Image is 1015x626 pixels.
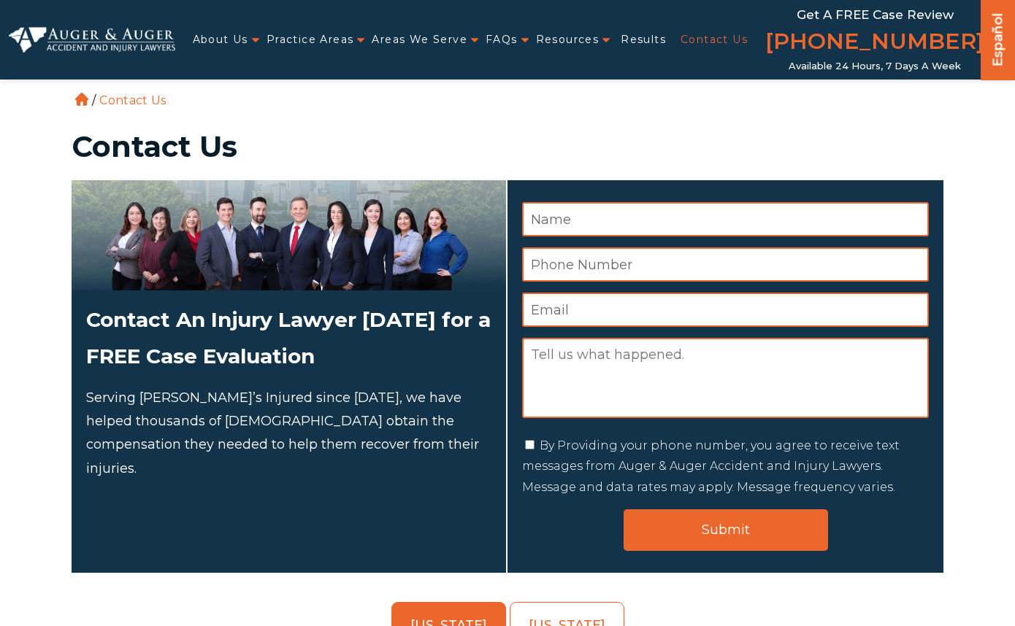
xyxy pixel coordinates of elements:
[522,293,929,327] input: Email
[486,25,518,55] a: FAQs
[522,438,900,495] label: By Providing your phone number, you agree to receive text messages from Auger & Auger Accident an...
[86,386,491,481] p: Serving [PERSON_NAME]’s Injured since [DATE], we have helped thousands of [DEMOGRAPHIC_DATA] obta...
[193,25,248,55] a: About Us
[536,25,600,55] a: Resources
[621,25,666,55] a: Results
[9,27,175,53] img: Auger & Auger Accident and Injury Lawyers Logo
[72,180,506,290] img: Attorneys
[372,25,467,55] a: Areas We Serve
[789,61,961,72] span: Available 24 Hours, 7 Days a Week
[522,247,929,282] input: Phone Number
[75,93,88,106] a: Home
[267,25,354,55] a: Practice Areas
[522,202,929,236] input: Name
[86,301,491,375] h2: Contact An Injury Lawyer [DATE] for a FREE Case Evaluation
[624,509,828,551] input: Submit
[96,93,169,107] li: Contact Us
[765,26,984,61] a: [PHONE_NUMBER]
[72,132,943,161] h1: Contact Us
[681,25,748,55] a: Contact Us
[797,7,954,22] span: Get a FREE Case Review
